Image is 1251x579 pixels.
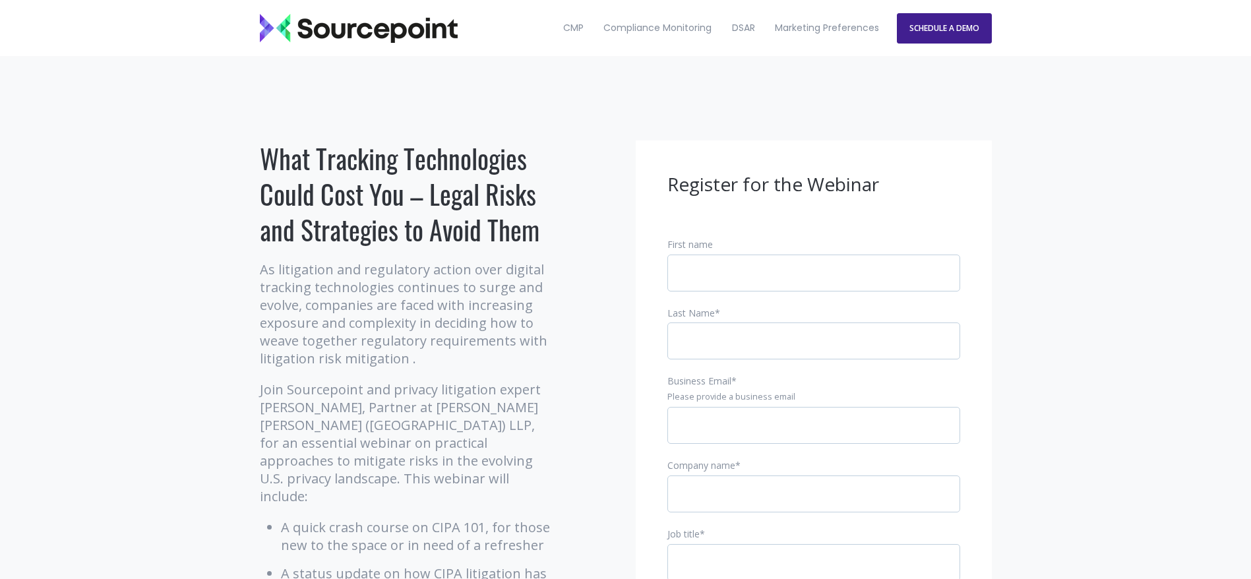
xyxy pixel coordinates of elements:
[281,518,553,554] li: A quick crash course on CIPA 101, for those new to the space or in need of a refresher
[667,391,960,403] legend: Please provide a business email
[667,238,713,251] span: First name
[260,381,553,505] p: Join Sourcepoint and privacy litigation expert [PERSON_NAME], Partner at [PERSON_NAME] [PERSON_NA...
[260,260,553,367] p: As litigation and regulatory action over digital tracking technologies continues to surge and evo...
[667,375,731,387] span: Business Email
[260,140,553,247] h1: What Tracking Technologies Could Cost You – Legal Risks and Strategies to Avoid Them
[667,459,735,472] span: Company name
[260,14,458,43] img: Sourcepoint_logo_black_transparent (2)-2
[667,528,700,540] span: Job title
[667,172,960,197] h3: Register for the Webinar
[667,307,715,319] span: Last Name
[897,13,992,44] a: SCHEDULE A DEMO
